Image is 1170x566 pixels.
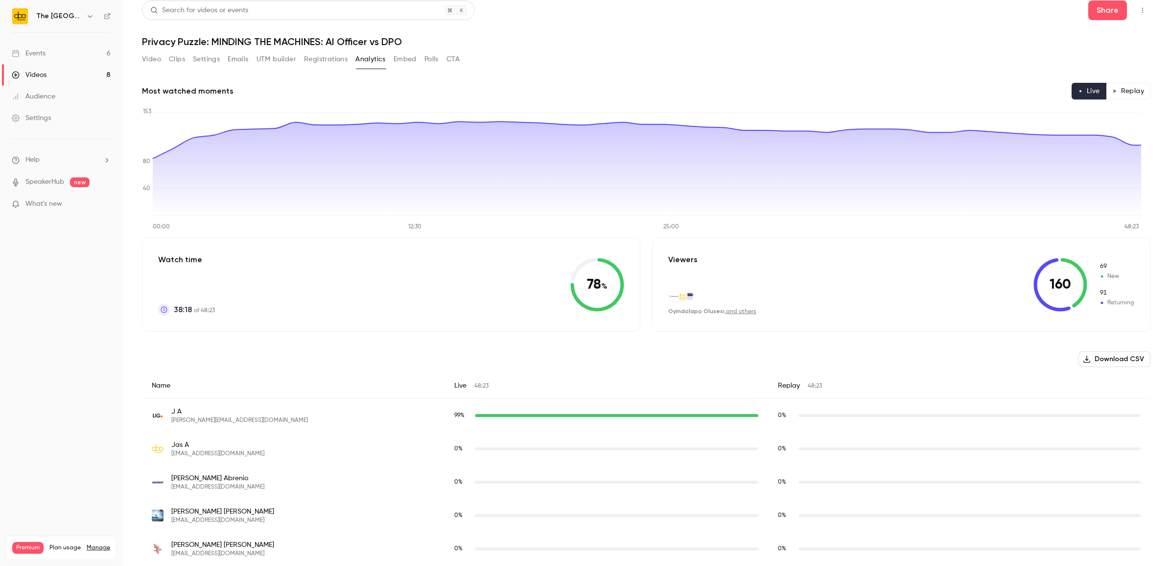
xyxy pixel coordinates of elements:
[778,511,794,520] span: Replay watch time
[171,417,308,424] span: [PERSON_NAME][EMAIL_ADDRESS][DOMAIN_NAME]
[778,444,794,453] span: Replay watch time
[663,224,679,230] tspan: 25:00
[143,109,151,115] tspan: 153
[778,546,786,552] span: 0 %
[153,224,170,230] tspan: 00:00
[474,383,489,389] span: 48:23
[424,51,439,67] button: Polls
[408,224,421,230] tspan: 12:30
[12,155,111,165] li: help-dropdown-opener
[142,532,1150,566] div: kaddison@meallmore.co.uk
[171,407,308,417] span: J A
[12,70,47,80] div: Videos
[1099,289,1134,297] span: Returning
[1072,83,1106,99] button: Live
[668,308,725,315] span: Oyindolapo Olusesi
[454,511,470,520] span: Live watch time
[726,309,756,315] a: and others
[142,432,1150,466] div: ja@dpocentre.com
[142,399,1150,433] div: jacqueline.auma@landmark.co.uk
[171,483,264,491] span: [EMAIL_ADDRESS][DOMAIN_NAME]
[454,544,470,553] span: Live watch time
[171,473,264,483] span: [PERSON_NAME] Abrenio
[152,476,164,488] img: advisori.com
[1124,224,1139,230] tspan: 48:23
[169,51,185,67] button: Clips
[143,186,150,192] tspan: 40
[808,383,822,389] span: 48:23
[142,36,1150,48] h1: Privacy Puzzle: MINDING THE MACHINES: AI Officer vs DPO
[25,177,64,187] a: SpeakerHub
[150,5,248,16] div: Search for videos or events
[454,411,470,420] span: Live watch time
[158,254,215,266] p: Watch time
[355,51,386,67] button: Analytics
[1078,351,1150,367] button: Download CSV
[668,307,756,316] div: ,
[778,544,794,553] span: Replay watch time
[12,92,55,101] div: Audience
[143,159,150,165] tspan: 80
[445,373,768,399] div: Live
[228,51,248,67] button: Emails
[12,8,28,24] img: The DPO Centre
[171,507,274,517] span: [PERSON_NAME] [PERSON_NAME]
[25,155,40,165] span: Help
[142,466,1150,499] div: jabrenio@advisori.com
[152,410,164,421] img: landmark.co.uk
[87,544,110,552] a: Manage
[669,291,679,302] img: mustarred.com
[1099,298,1134,307] span: Returning
[778,446,786,452] span: 0 %
[49,544,81,552] span: Plan usage
[171,517,274,524] span: [EMAIL_ADDRESS][DOMAIN_NAME]
[142,51,161,67] button: Video
[174,304,192,316] span: 38:18
[778,513,786,518] span: 0 %
[142,85,234,97] h2: Most watched moments
[142,499,1150,532] div: dadams@scotgroup.com
[394,51,417,67] button: Embed
[768,373,1150,399] div: Replay
[454,413,465,418] span: 99 %
[12,113,51,123] div: Settings
[454,446,463,452] span: 0 %
[668,254,698,266] p: Viewers
[70,177,90,187] span: new
[1099,262,1134,271] span: New
[677,291,687,302] img: dpocentre.com
[152,443,164,455] img: dpocentre.com
[12,49,46,58] div: Events
[36,11,82,21] h6: The [GEOGRAPHIC_DATA]
[778,411,794,420] span: Replay watch time
[171,540,274,550] span: [PERSON_NAME] [PERSON_NAME]
[12,542,44,554] span: Premium
[171,550,274,558] span: [EMAIL_ADDRESS][DOMAIN_NAME]
[454,478,470,487] span: Live watch time
[142,373,445,399] div: Name
[778,479,786,485] span: 0 %
[25,199,62,209] span: What's new
[684,291,695,302] img: bswaid.org
[152,543,164,555] img: meallmore.co.uk
[193,51,220,67] button: Settings
[454,513,463,518] span: 0 %
[174,304,215,316] p: of 48:23
[171,440,264,450] span: Jas A
[778,413,786,418] span: 0 %
[446,51,460,67] button: CTA
[1099,272,1134,281] span: New
[454,546,463,552] span: 0 %
[1088,0,1127,20] button: Share
[778,478,794,487] span: Replay watch time
[1106,83,1150,99] button: Replay
[454,444,470,453] span: Live watch time
[454,479,463,485] span: 0 %
[1135,2,1150,18] button: Top Bar Actions
[171,450,264,458] span: [EMAIL_ADDRESS][DOMAIN_NAME]
[257,51,296,67] button: UTM builder
[304,51,348,67] button: Registrations
[152,510,164,521] img: scotgroup.com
